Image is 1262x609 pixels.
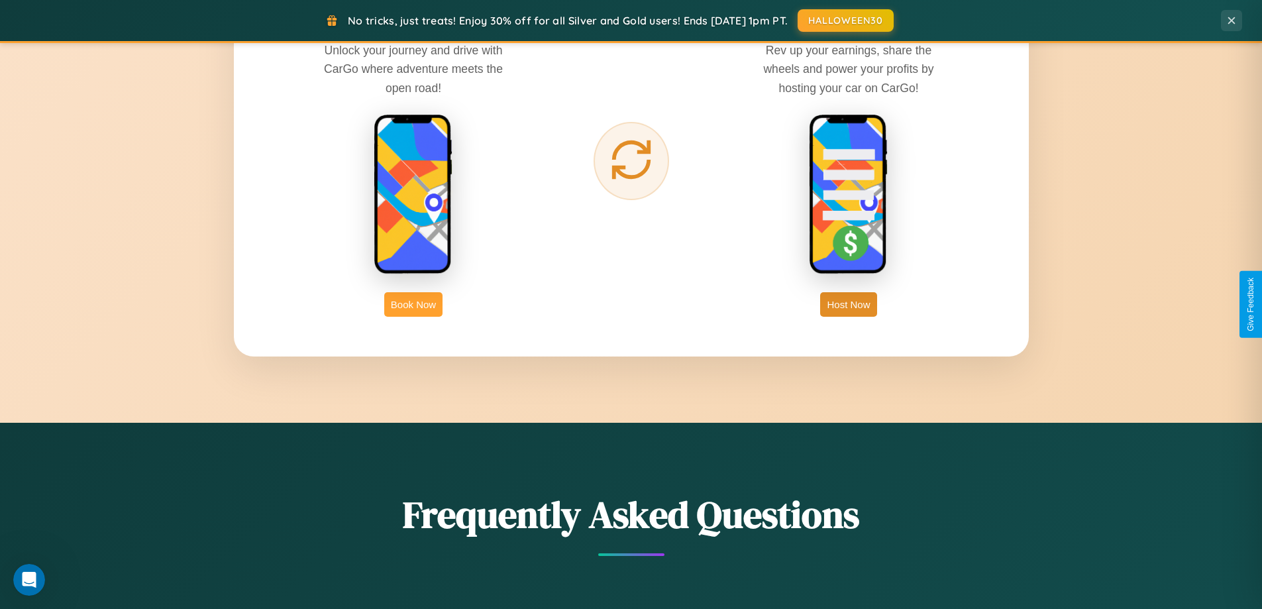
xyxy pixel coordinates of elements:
button: HALLOWEEN30 [798,9,894,32]
img: host phone [809,114,888,276]
p: Rev up your earnings, share the wheels and power your profits by hosting your car on CarGo! [749,41,948,97]
img: rent phone [374,114,453,276]
p: Unlock your journey and drive with CarGo where adventure meets the open road! [314,41,513,97]
div: Give Feedback [1246,278,1255,331]
button: Host Now [820,292,876,317]
iframe: Intercom live chat [13,564,45,596]
h2: Frequently Asked Questions [234,489,1029,540]
span: No tricks, just treats! Enjoy 30% off for all Silver and Gold users! Ends [DATE] 1pm PT. [348,14,788,27]
button: Book Now [384,292,443,317]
